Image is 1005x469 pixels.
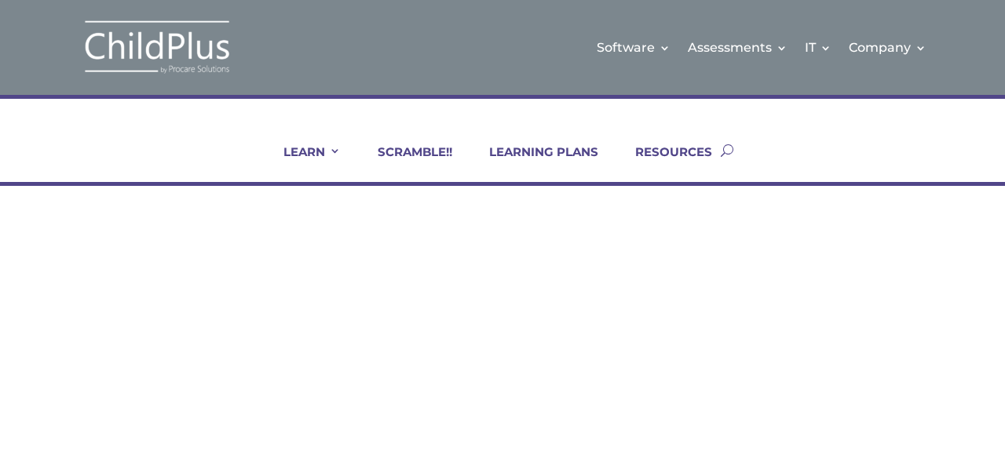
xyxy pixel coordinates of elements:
[616,144,712,182] a: RESOURCES
[597,16,671,79] a: Software
[849,16,926,79] a: Company
[470,144,598,182] a: LEARNING PLANS
[805,16,831,79] a: IT
[688,16,788,79] a: Assessments
[264,144,341,182] a: LEARN
[358,144,452,182] a: SCRAMBLE!!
